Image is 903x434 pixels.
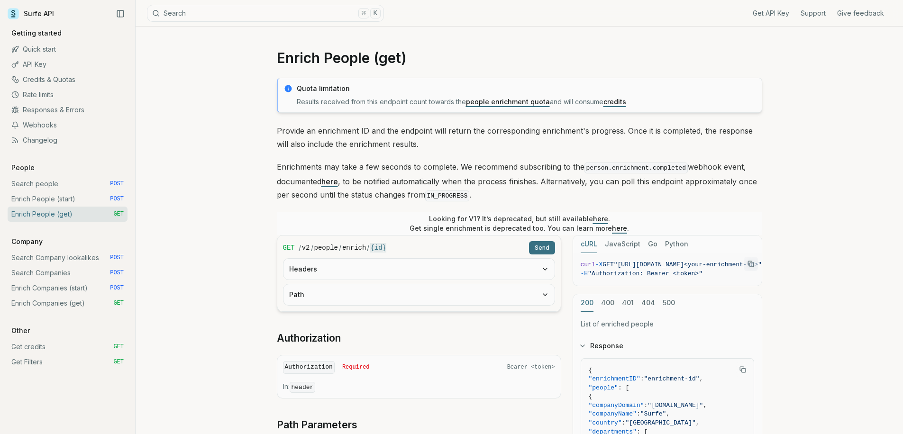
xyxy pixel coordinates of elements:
[648,402,703,409] span: "[DOMAIN_NAME]"
[283,284,555,305] button: Path
[299,243,301,253] span: /
[8,280,128,296] a: Enrich Companies (start) POST
[663,294,675,312] button: 500
[8,57,128,72] a: API Key
[626,419,696,426] span: "[GEOGRAPHIC_DATA]"
[622,294,634,312] button: 401
[8,339,128,354] a: Get credits GET
[744,257,758,271] button: Copy Text
[277,124,762,151] p: Provide an enrichment ID and the endpoint will return the corresponding enrichment's progress. On...
[753,9,789,18] a: Get API Key
[588,270,702,277] span: "Authorization: Bearer <token>"
[581,261,595,268] span: curl
[589,393,593,400] span: {
[703,402,707,409] span: ,
[283,259,555,280] button: Headers
[370,8,381,18] kbd: K
[342,363,370,371] span: Required
[603,98,626,106] a: credits
[593,215,608,223] a: here
[302,243,310,253] code: v2
[666,410,670,417] span: ,
[640,375,644,382] span: :
[696,419,700,426] span: ,
[277,49,762,66] h1: Enrich People (get)
[314,243,338,253] code: people
[605,235,640,253] button: JavaScript
[589,375,640,382] span: "enrichmentID"
[367,243,369,253] span: /
[8,296,128,311] a: Enrich Companies (get) GET
[8,87,128,102] a: Rate limits
[370,243,386,253] code: {id}
[648,235,657,253] button: Go
[466,98,550,106] a: people enrichment quota
[8,102,128,118] a: Responses & Errors
[618,384,629,391] span: : [
[589,402,644,409] span: "companyDomain"
[507,363,555,371] span: Bearer <token>
[8,7,54,21] a: Surfe API
[8,118,128,133] a: Webhooks
[110,254,124,262] span: POST
[110,195,124,203] span: POST
[277,332,341,345] a: Authorization
[8,191,128,207] a: Enrich People (start) POST
[736,362,750,377] button: Copy Text
[410,214,629,233] p: Looking for V1? It’s deprecated, but still available . Get single enrichment is deprecated too. Y...
[8,163,38,172] p: People
[589,384,618,391] span: "people"
[644,402,648,409] span: :
[595,261,603,268] span: -X
[529,241,555,254] button: Send
[801,9,826,18] a: Support
[110,180,124,188] span: POST
[573,334,762,358] button: Response
[283,243,295,253] span: GET
[581,319,754,329] p: List of enriched people
[640,410,666,417] span: "Surfe"
[8,28,65,38] p: Getting started
[113,343,124,351] span: GET
[644,375,700,382] span: "enrichment-id"
[110,269,124,277] span: POST
[358,8,369,18] kbd: ⌘
[581,294,593,312] button: 200
[589,410,637,417] span: "companyName"
[113,210,124,218] span: GET
[297,84,756,93] p: Quota limitation
[602,261,613,268] span: GET
[641,294,655,312] button: 404
[8,354,128,370] a: Get Filters GET
[700,375,703,382] span: ,
[113,358,124,366] span: GET
[622,419,626,426] span: :
[8,237,46,246] p: Company
[601,294,614,312] button: 400
[113,7,128,21] button: Collapse Sidebar
[637,410,640,417] span: :
[277,160,762,203] p: Enrichments may take a few seconds to complete. We recommend subscribing to the webhook event, do...
[8,133,128,148] a: Changelog
[311,243,313,253] span: /
[339,243,341,253] span: /
[8,250,128,265] a: Search Company lookalikes POST
[8,176,128,191] a: Search people POST
[584,163,688,173] code: person.enrichment.completed
[113,299,124,307] span: GET
[614,261,762,268] span: "[URL][DOMAIN_NAME]<your-enrichment-id>"
[110,284,124,292] span: POST
[837,9,884,18] a: Give feedback
[290,382,316,393] code: header
[8,207,128,222] a: Enrich People (get) GET
[321,177,338,186] a: here
[589,367,593,374] span: {
[342,243,366,253] code: enrich
[612,224,627,232] a: here
[283,382,555,392] p: In:
[147,5,384,22] button: Search⌘K
[581,270,588,277] span: -H
[8,42,128,57] a: Quick start
[277,418,357,432] a: Path Parameters
[8,72,128,87] a: Credits & Quotas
